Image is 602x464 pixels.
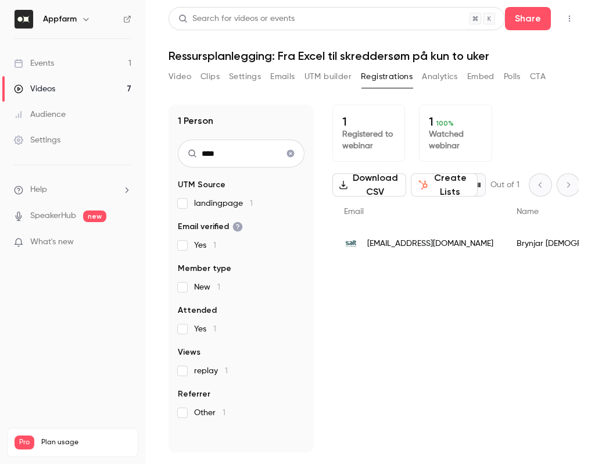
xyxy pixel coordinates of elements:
button: Create Lists [411,173,478,197]
h1: Ressursplanlegging: Fra Excel til skreddersøm på kun to uker [169,49,579,63]
span: What's new [30,236,74,248]
span: Email verified [178,221,243,233]
div: Events [14,58,54,69]
span: Referrer [178,388,210,400]
img: Appfarm [15,10,33,28]
span: 1 [217,283,220,291]
p: Registered to webinar [342,129,395,152]
div: Videos [14,83,55,95]
div: Settings [14,134,60,146]
span: New [194,281,220,293]
button: Registrations [361,67,413,86]
span: 100 % [436,119,454,127]
section: facet-groups [178,179,304,419]
span: Attended [178,305,217,316]
button: CTA [530,67,546,86]
span: Name [517,208,539,216]
p: Out of 1 [490,179,519,191]
img: saltship.com [344,237,358,251]
button: Emails [270,67,295,86]
span: Email [344,208,364,216]
button: UTM builder [304,67,352,86]
span: [EMAIL_ADDRESS][DOMAIN_NAME] [367,238,493,250]
span: UTM Source [178,179,225,191]
p: 1 [429,115,482,129]
button: Video [169,67,191,86]
span: Yes [194,323,216,335]
span: Yes [194,240,216,251]
button: Share [505,7,551,30]
span: landingpage [194,198,253,209]
span: Pro [15,436,34,449]
p: 1 [342,115,395,129]
li: help-dropdown-opener [14,184,131,196]
button: Analytics [422,67,458,86]
div: Audience [14,109,66,120]
span: Help [30,184,47,196]
span: 1 [225,367,228,375]
button: Embed [467,67,494,86]
span: 1 [213,241,216,249]
a: SpeakerHub [30,210,76,222]
span: 1 [223,409,225,417]
button: Download CSV [332,173,406,197]
span: new [83,210,106,222]
h6: Appfarm [43,13,77,25]
span: replay [194,365,228,377]
span: Member type [178,263,231,274]
span: Views [178,347,200,358]
span: Plan usage [41,438,131,447]
span: Other [194,407,225,419]
span: 1 [250,199,253,208]
h1: 1 Person [178,114,213,128]
span: 1 [213,325,216,333]
button: Polls [504,67,521,86]
iframe: Noticeable Trigger [117,237,131,248]
button: Clips [200,67,220,86]
p: Watched webinar [429,129,482,152]
button: Settings [229,67,261,86]
button: Clear search [281,144,300,163]
button: Top Bar Actions [560,9,579,28]
div: Search for videos or events [178,13,295,25]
